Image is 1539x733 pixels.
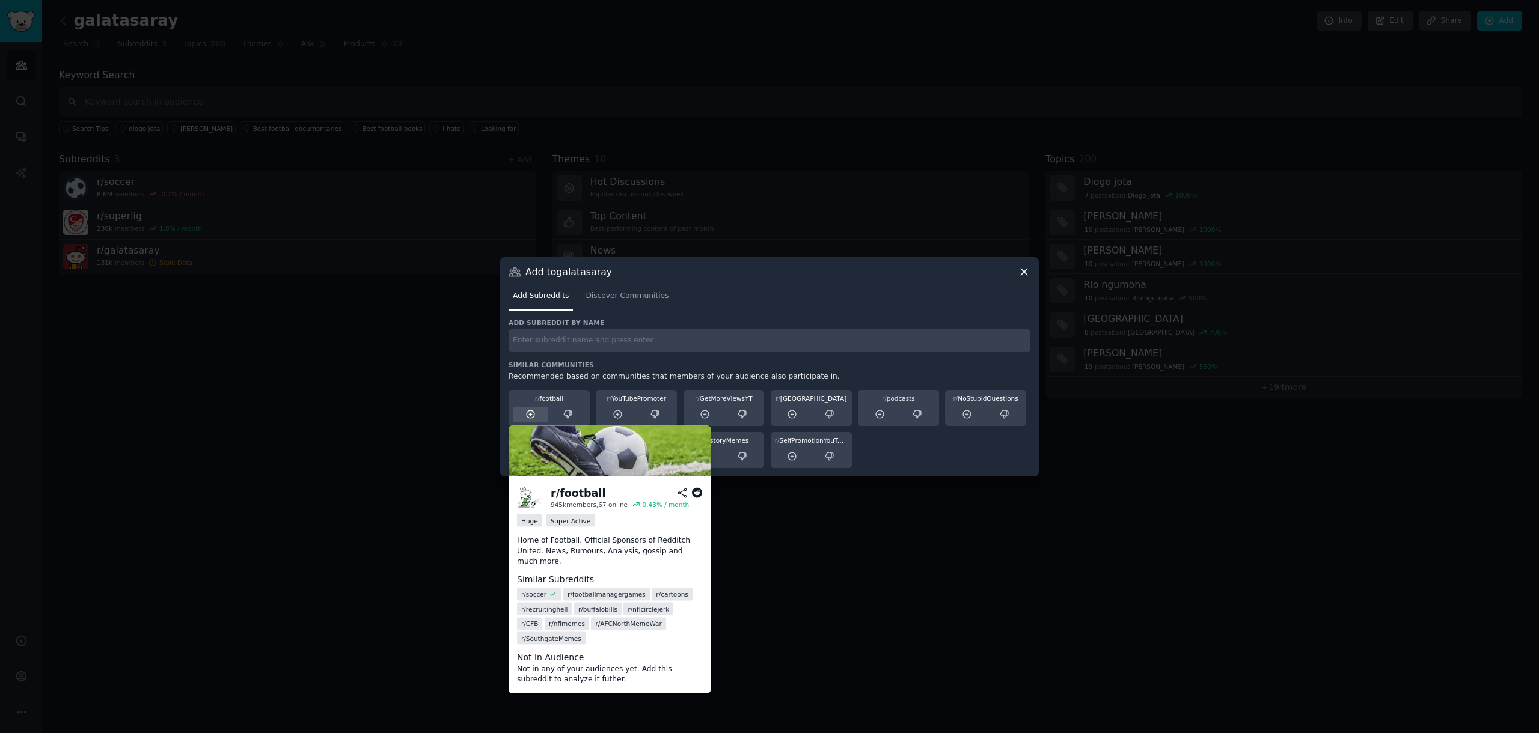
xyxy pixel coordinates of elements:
[656,590,688,598] span: r/ cartoons
[521,604,568,613] span: r/ recruitinghell
[517,485,542,510] img: football
[517,514,542,527] div: Huge
[578,604,617,613] span: r/ buffalobills
[776,395,780,402] span: r/
[549,619,585,628] span: r/ nflmemes
[535,395,540,402] span: r/
[509,360,1030,369] h3: Similar Communities
[775,436,848,445] div: SelfPromotionYouTube
[551,485,605,500] div: r/ football
[525,266,612,278] h3: Add to galatasaray
[688,394,760,403] div: GetMoreViewsYT
[775,394,848,403] div: [GEOGRAPHIC_DATA]
[882,395,887,402] span: r/
[568,590,646,598] span: r/ footballmanagergames
[581,287,673,311] a: Discover Communities
[862,394,935,403] div: podcasts
[551,500,628,509] div: 945k members, 67 online
[509,318,1030,327] h3: Add subreddit by name
[517,651,702,663] dt: Not In Audience
[628,604,669,613] span: r/ nflcirclejerk
[509,371,1030,382] div: Recommended based on communities that members of your audience also participate in.
[517,573,702,586] dt: Similar Subreddits
[695,395,700,402] span: r/
[607,395,611,402] span: r/
[509,329,1030,353] input: Enter subreddit name and press enter
[643,500,690,509] div: 0.43 % / month
[953,395,958,402] span: r/
[517,535,702,567] p: Home of Football. Official Sponsors of Redditch United. News, Rumours, Analysis, gossip and much ...
[775,437,780,444] span: r/
[509,426,711,476] img: Football - The People's Sport
[521,634,581,642] span: r/ SouthgateMemes
[949,394,1022,403] div: NoStupidQuestions
[688,436,760,445] div: HistoryMemes
[517,663,702,684] dd: Not in any of your audiences yet. Add this subreddit to analyze it futher.
[513,394,586,403] div: football
[595,619,661,628] span: r/ AFCNorthMemeWar
[513,291,569,302] span: Add Subreddits
[546,514,595,527] div: Super Active
[521,619,538,628] span: r/ CFB
[521,590,546,598] span: r/ soccer
[586,291,669,302] span: Discover Communities
[600,394,673,403] div: YouTubePromoter
[509,287,573,311] a: Add Subreddits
